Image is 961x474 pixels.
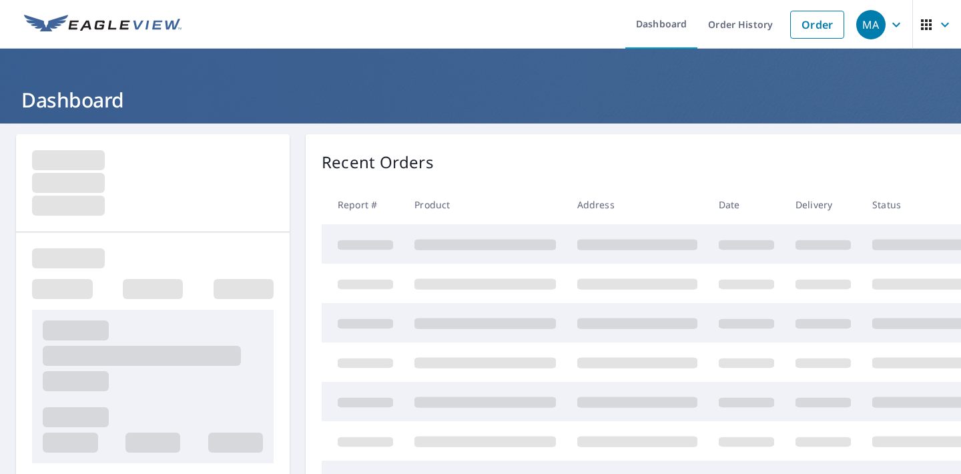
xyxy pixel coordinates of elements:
[404,185,567,224] th: Product
[16,86,945,113] h1: Dashboard
[567,185,708,224] th: Address
[785,185,862,224] th: Delivery
[322,150,434,174] p: Recent Orders
[24,15,182,35] img: EV Logo
[856,10,886,39] div: MA
[322,185,404,224] th: Report #
[708,185,785,224] th: Date
[790,11,844,39] a: Order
